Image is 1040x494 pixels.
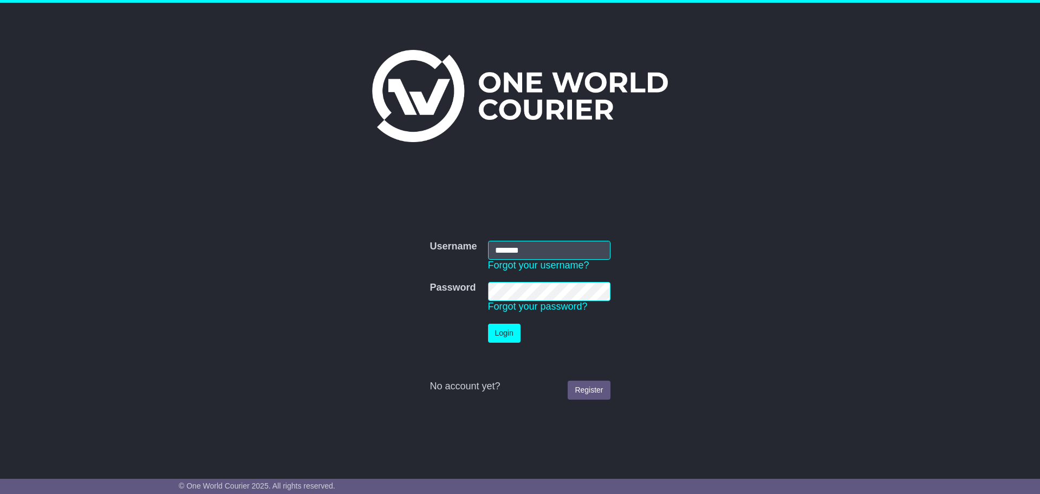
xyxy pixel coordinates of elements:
div: No account yet? [430,381,610,393]
a: Forgot your username? [488,260,589,271]
a: Forgot your password? [488,301,588,312]
button: Login [488,324,521,343]
img: One World [372,50,668,142]
a: Register [568,381,610,400]
label: Username [430,241,477,253]
span: © One World Courier 2025. All rights reserved. [179,482,335,490]
label: Password [430,282,476,294]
